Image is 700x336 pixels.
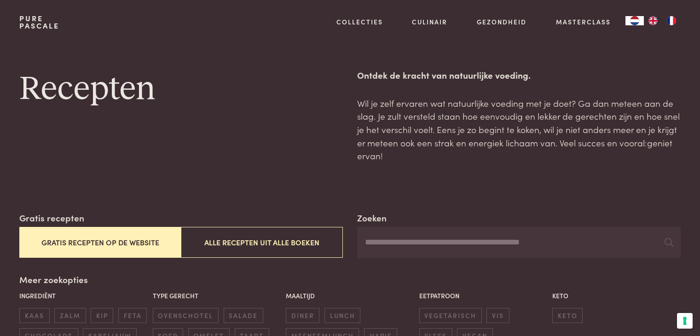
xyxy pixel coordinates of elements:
[644,16,662,25] a: EN
[412,17,447,27] a: Culinair
[677,313,693,329] button: Uw voorkeuren voor toestemming voor trackingtechnologieën
[286,308,319,323] span: diner
[336,17,383,27] a: Collecties
[91,308,113,323] span: kip
[662,16,681,25] a: FR
[19,211,84,225] label: Gratis recepten
[357,97,680,162] p: Wil je zelf ervaren wat natuurlijke voeding met je doet? Ga dan meteen aan de slag. Je zult verst...
[552,291,681,301] p: Keto
[19,227,181,258] button: Gratis recepten op de website
[625,16,644,25] div: Language
[486,308,509,323] span: vis
[118,308,147,323] span: feta
[153,291,281,301] p: Type gerecht
[419,291,548,301] p: Eetpatroon
[19,15,59,29] a: PurePascale
[625,16,681,25] aside: Language selected: Nederlands
[181,227,342,258] button: Alle recepten uit alle boeken
[19,291,148,301] p: Ingrediënt
[19,308,49,323] span: kaas
[644,16,681,25] ul: Language list
[625,16,644,25] a: NL
[419,308,482,323] span: vegetarisch
[224,308,263,323] span: salade
[286,291,414,301] p: Maaltijd
[324,308,360,323] span: lunch
[556,17,611,27] a: Masterclass
[552,308,583,323] span: keto
[357,69,531,81] strong: Ontdek de kracht van natuurlijke voeding.
[19,69,342,110] h1: Recepten
[357,211,387,225] label: Zoeken
[54,308,86,323] span: zalm
[153,308,219,323] span: ovenschotel
[477,17,526,27] a: Gezondheid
